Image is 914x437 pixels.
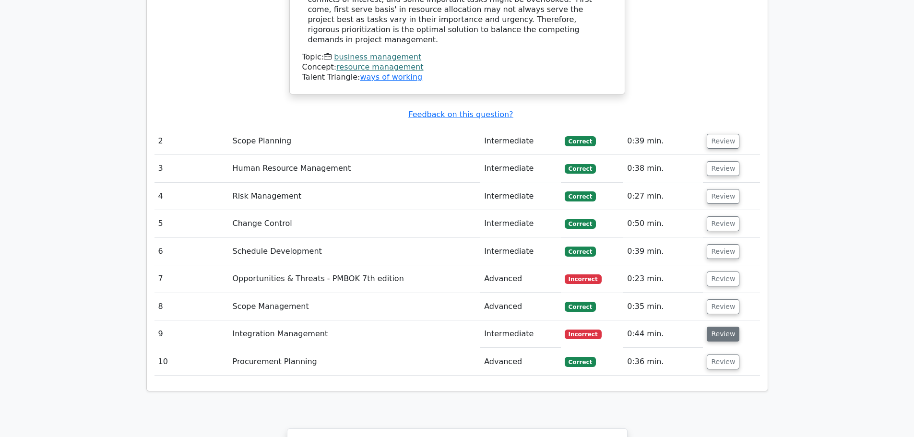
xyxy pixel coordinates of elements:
td: Intermediate [480,155,561,182]
td: Opportunities & Threats - PMBOK 7th edition [229,265,481,293]
button: Review [707,161,739,176]
td: Change Control [229,210,481,237]
td: Scope Planning [229,128,481,155]
span: Correct [565,357,596,366]
td: 0:27 min. [623,183,703,210]
button: Review [707,354,739,369]
td: Intermediate [480,128,561,155]
td: Advanced [480,293,561,320]
td: 0:36 min. [623,348,703,376]
td: Human Resource Management [229,155,481,182]
td: Intermediate [480,320,561,348]
td: Intermediate [480,210,561,237]
td: 0:23 min. [623,265,703,293]
td: 3 [154,155,229,182]
td: 2 [154,128,229,155]
td: 0:44 min. [623,320,703,348]
td: 4 [154,183,229,210]
td: Integration Management [229,320,481,348]
a: ways of working [360,72,422,82]
a: Feedback on this question? [408,110,513,119]
button: Review [707,272,739,286]
span: Correct [565,247,596,256]
button: Review [707,327,739,342]
span: Incorrect [565,330,602,339]
button: Review [707,189,739,204]
td: 0:35 min. [623,293,703,320]
span: Correct [565,164,596,174]
td: 0:39 min. [623,128,703,155]
td: 10 [154,348,229,376]
td: 7 [154,265,229,293]
td: Intermediate [480,238,561,265]
span: Incorrect [565,274,602,284]
td: 5 [154,210,229,237]
td: Scope Management [229,293,481,320]
td: Risk Management [229,183,481,210]
a: business management [334,52,421,61]
td: Schedule Development [229,238,481,265]
div: Topic: [302,52,612,62]
td: 0:39 min. [623,238,703,265]
div: Concept: [302,62,612,72]
td: 9 [154,320,229,348]
td: 8 [154,293,229,320]
td: 0:50 min. [623,210,703,237]
span: Correct [565,219,596,229]
td: Advanced [480,348,561,376]
span: Correct [565,191,596,201]
a: resource management [336,62,423,71]
button: Review [707,244,739,259]
button: Review [707,299,739,314]
td: 6 [154,238,229,265]
span: Correct [565,136,596,146]
button: Review [707,134,739,149]
td: 0:38 min. [623,155,703,182]
span: Correct [565,302,596,311]
td: Intermediate [480,183,561,210]
td: Procurement Planning [229,348,481,376]
div: Talent Triangle: [302,52,612,82]
td: Advanced [480,265,561,293]
button: Review [707,216,739,231]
